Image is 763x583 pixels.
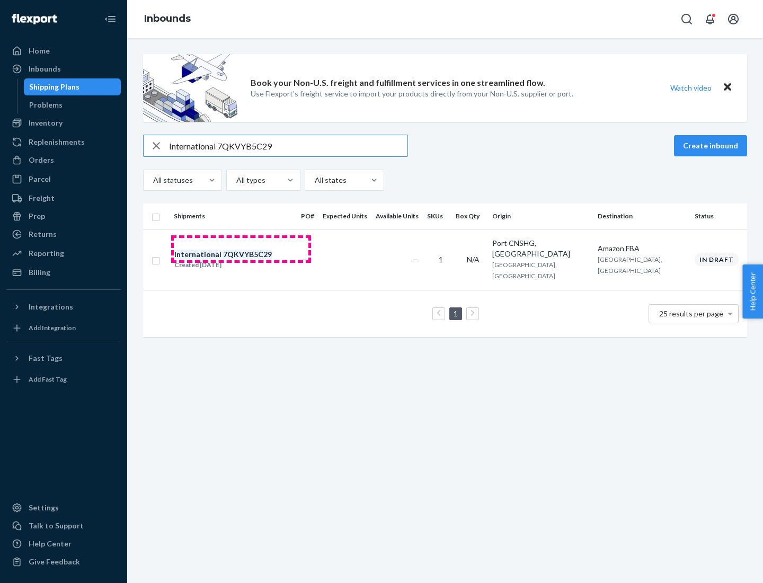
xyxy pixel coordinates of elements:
[152,175,153,185] input: All statuses
[6,60,121,77] a: Inbounds
[742,264,763,319] button: Help Center
[6,134,121,151] a: Replenishments
[314,175,315,185] input: All states
[29,174,51,184] div: Parcel
[6,350,121,367] button: Fast Tags
[29,211,45,222] div: Prep
[29,520,84,531] div: Talk to Support
[235,175,236,185] input: All types
[169,135,407,156] input: Search inbounds by name, destination, msku...
[467,255,480,264] span: N/A
[29,137,85,147] div: Replenishments
[297,204,318,229] th: PO#
[29,302,73,312] div: Integrations
[6,171,121,188] a: Parcel
[659,309,723,318] span: 25 results per page
[29,229,57,240] div: Returns
[29,375,67,384] div: Add Fast Tag
[12,14,57,24] img: Flexport logo
[29,353,63,364] div: Fast Tags
[6,553,121,570] button: Give Feedback
[721,80,734,95] button: Close
[144,13,191,24] a: Inbounds
[29,155,54,165] div: Orders
[6,114,121,131] a: Inventory
[451,309,460,318] a: Page 1 is your current page
[24,78,121,95] a: Shipping Plans
[174,250,221,259] em: International
[676,8,697,30] button: Open Search Box
[29,193,55,204] div: Freight
[6,517,121,534] a: Talk to Support
[412,255,419,264] span: —
[371,204,423,229] th: Available Units
[423,204,451,229] th: SKUs
[492,238,589,259] div: Port CNSHG, [GEOGRAPHIC_DATA]
[29,64,61,74] div: Inbounds
[593,204,690,229] th: Destination
[6,320,121,337] a: Add Integration
[6,190,121,207] a: Freight
[6,152,121,169] a: Orders
[598,255,662,275] span: [GEOGRAPHIC_DATA], [GEOGRAPHIC_DATA]
[699,8,721,30] button: Open notifications
[223,250,272,259] em: 7QKVYB5C29
[598,243,686,254] div: Amazon FBA
[29,82,79,92] div: Shipping Plans
[29,248,64,259] div: Reporting
[6,42,121,59] a: Home
[723,8,744,30] button: Open account menu
[29,100,63,110] div: Problems
[6,208,121,225] a: Prep
[29,267,50,278] div: Billing
[29,46,50,56] div: Home
[251,89,573,99] p: Use Flexport’s freight service to import your products directly from your Non-U.S. supplier or port.
[29,556,80,567] div: Give Feedback
[439,255,443,264] span: 1
[174,260,272,270] div: Created [DATE]
[451,204,488,229] th: Box Qty
[29,323,76,332] div: Add Integration
[29,118,63,128] div: Inventory
[24,96,121,113] a: Problems
[318,204,371,229] th: Expected Units
[663,80,718,95] button: Watch video
[6,535,121,552] a: Help Center
[29,538,72,549] div: Help Center
[301,255,307,264] span: —
[6,499,121,516] a: Settings
[251,77,545,89] p: Book your Non-U.S. freight and fulfillment services in one streamlined flow.
[6,298,121,315] button: Integrations
[695,253,739,266] div: In draft
[492,261,557,280] span: [GEOGRAPHIC_DATA], [GEOGRAPHIC_DATA]
[136,4,199,34] ol: breadcrumbs
[170,204,297,229] th: Shipments
[6,371,121,388] a: Add Fast Tag
[674,135,747,156] button: Create inbound
[100,8,121,30] button: Close Navigation
[6,264,121,281] a: Billing
[488,204,593,229] th: Origin
[6,245,121,262] a: Reporting
[29,502,59,513] div: Settings
[690,204,747,229] th: Status
[6,226,121,243] a: Returns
